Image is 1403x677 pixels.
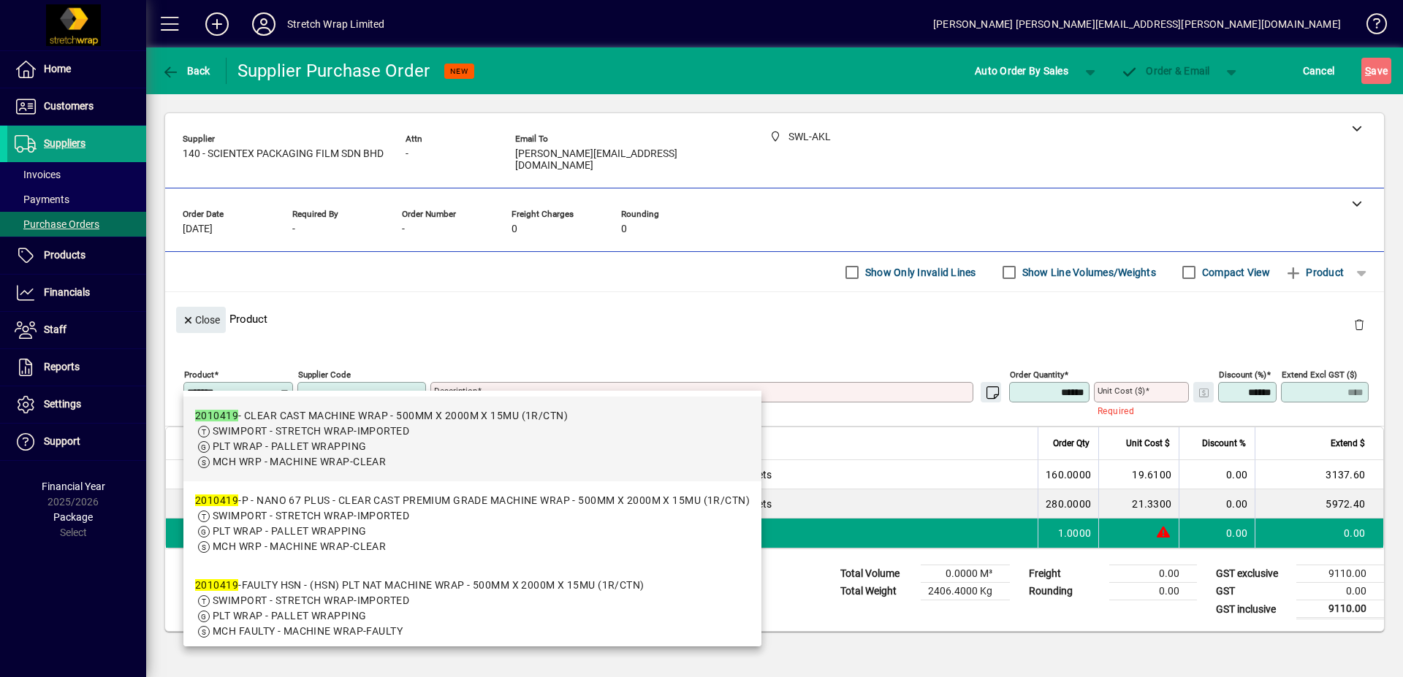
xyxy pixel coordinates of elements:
[15,169,61,180] span: Invoices
[7,349,146,386] a: Reports
[1342,318,1377,331] app-page-header-button: Delete
[1219,370,1266,380] mat-label: Discount (%)
[1038,519,1098,548] td: 1.0000
[1331,435,1365,451] span: Extend $
[1361,58,1391,84] button: Save
[161,65,210,77] span: Back
[194,11,240,37] button: Add
[512,223,517,235] span: 0
[1098,489,1179,519] td: 21.3300
[42,481,105,492] span: Financial Year
[237,59,430,83] div: Supplier Purchase Order
[1303,59,1335,83] span: Cancel
[1114,58,1217,84] button: Order & Email
[1255,460,1383,489] td: 3137.60
[176,307,226,333] button: Close
[1202,435,1246,451] span: Discount %
[1296,583,1384,600] td: 0.00
[44,435,80,447] span: Support
[1255,519,1383,548] td: 0.00
[1098,460,1179,489] td: 19.6100
[1022,583,1109,600] td: Rounding
[621,223,627,235] span: 0
[1209,565,1296,583] td: GST exclusive
[833,583,921,600] td: Total Weight
[146,58,227,84] app-page-header-button: Back
[1053,435,1090,451] span: Order Qty
[1038,489,1098,519] td: 280.0000
[1179,460,1255,489] td: 0.00
[1022,565,1109,583] td: Freight
[1299,58,1339,84] button: Cancel
[44,137,85,149] span: Suppliers
[165,292,1384,345] div: Product
[1109,583,1197,600] td: 0.00
[1121,65,1210,77] span: Order & Email
[287,12,385,36] div: Stretch Wrap Limited
[44,286,90,298] span: Financials
[15,218,99,230] span: Purchase Orders
[240,11,287,37] button: Profile
[15,194,69,205] span: Payments
[220,467,262,482] div: 2010425
[1282,370,1357,380] mat-label: Extend excl GST ($)
[221,435,239,451] span: Item
[7,187,146,212] a: Payments
[921,565,1010,583] td: 0.0000 M³
[7,312,146,348] a: Staff
[184,370,214,380] mat-label: Product
[7,237,146,274] a: Products
[7,275,146,311] a: Financials
[1038,460,1098,489] td: 160.0000
[833,565,921,583] td: Total Volume
[183,223,213,235] span: [DATE]
[406,148,408,160] span: -
[1010,370,1064,380] mat-label: Order Quantity
[183,148,384,160] span: 140 - SCIENTEX PACKAGING FILM SDN BHD
[7,424,146,460] a: Support
[921,583,1010,600] td: 2406.4000 Kg
[7,51,146,88] a: Home
[1209,583,1296,600] td: GST
[862,265,976,280] label: Show Only Invalid Lines
[450,66,468,76] span: NEW
[515,148,734,172] span: [PERSON_NAME][EMAIL_ADDRESS][DOMAIN_NAME]
[1356,3,1385,50] a: Knowledge Base
[7,212,146,237] a: Purchase Orders
[1209,600,1296,619] td: GST inclusive
[1179,489,1255,519] td: 0.00
[44,398,81,410] span: Settings
[438,467,772,482] span: CLEAR CAST HAND WRAP - 500MM X 400M X 12MU (6R/CTN) 5 pallets
[1179,519,1255,548] td: 0.00
[292,223,295,235] span: -
[158,58,214,84] button: Back
[44,249,85,261] span: Products
[1365,65,1371,77] span: S
[438,497,772,511] span: CLEAR CAST HAND WRAP - 500MM X 400M X 23MU (4R/CTN) 7 pallets
[220,497,262,511] div: 2010421
[1296,565,1384,583] td: 9110.00
[44,100,94,112] span: Customers
[1109,565,1197,583] td: 0.00
[311,435,365,451] span: Supplier Code
[439,435,484,451] span: Description
[44,361,80,372] span: Reports
[1365,59,1388,83] span: ave
[1255,489,1383,519] td: 5972.40
[1126,435,1170,451] span: Unit Cost $
[1296,600,1384,619] td: 9110.00
[975,59,1068,83] span: Auto Order By Sales
[7,88,146,125] a: Customers
[434,402,993,418] mat-error: Required
[1098,402,1177,418] mat-error: Required
[1342,307,1377,342] button: Delete
[933,12,1341,36] div: [PERSON_NAME] [PERSON_NAME][EMAIL_ADDRESS][PERSON_NAME][DOMAIN_NAME]
[7,386,146,423] a: Settings
[44,324,66,335] span: Staff
[172,313,229,326] app-page-header-button: Close
[1019,265,1156,280] label: Show Line Volumes/Weights
[1098,386,1145,396] mat-label: Unit Cost ($)
[53,511,93,523] span: Package
[434,386,477,396] mat-label: Description
[967,58,1076,84] button: Auto Order By Sales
